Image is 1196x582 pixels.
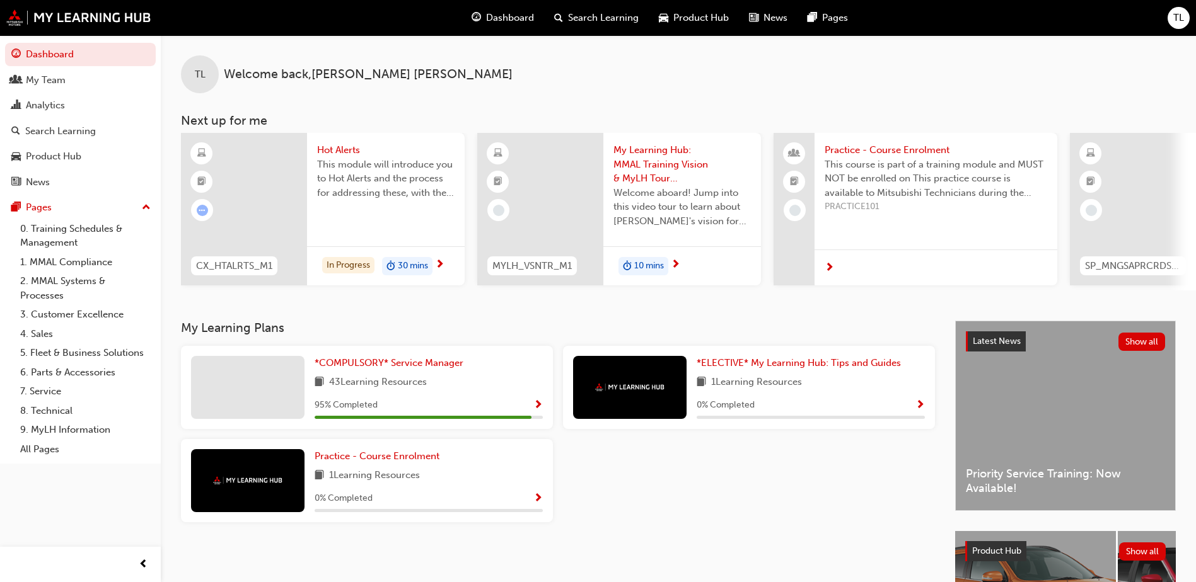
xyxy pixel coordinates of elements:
[965,541,1166,561] a: Product HubShow all
[763,11,787,25] span: News
[659,10,668,26] span: car-icon
[322,257,374,274] div: In Progress
[477,133,761,285] a: MYLH_VSNTR_M1My Learning Hub: MMAL Training Vision & MyLH Tour (Elective)Welcome aboard! Jump int...
[197,205,208,216] span: learningRecordVerb_ATTEMPT-icon
[5,120,156,143] a: Search Learning
[5,40,156,196] button: DashboardMy TeamAnalyticsSearch LearningProduct HubNews
[315,450,439,462] span: Practice - Course Enrolment
[315,356,468,370] a: *COMPULSORY* Service Manager
[494,145,502,162] span: learningResourceType_ELEARNING-icon
[492,259,572,273] span: MYLH_VSNTR_M1
[26,73,66,88] div: My Team
[15,363,156,382] a: 6. Parts & Accessories
[790,174,799,190] span: booktick-icon
[493,205,504,216] span: learningRecordVerb_NONE-icon
[533,491,543,506] button: Show Progress
[26,149,81,164] div: Product Hub
[5,43,156,66] a: Dashboard
[5,145,156,168] a: Product Hub
[649,5,739,31] a: car-iconProduct Hub
[5,69,156,92] a: My Team
[1086,145,1095,162] span: learningResourceType_ELEARNING-icon
[595,383,665,391] img: mmal
[711,375,802,391] span: 1 Learning Resources
[317,143,455,157] span: Hot Alerts
[197,174,206,190] span: booktick-icon
[1086,174,1095,190] span: booktick-icon
[26,98,65,113] div: Analytics
[1119,542,1166,561] button: Show all
[315,375,324,391] span: book-icon
[822,11,848,25] span: Pages
[739,5,798,31] a: news-iconNews
[1086,205,1097,216] span: learningRecordVerb_NONE-icon
[398,259,428,273] span: 30 mins
[161,113,1196,128] h3: Next up for me
[825,157,1047,200] span: This course is part of a training module and MUST NOT be enrolled on This practice course is avai...
[11,177,21,188] span: news-icon
[329,375,427,391] span: 43 Learning Resources
[533,397,543,413] button: Show Progress
[15,343,156,363] a: 5. Fleet & Business Solutions
[494,174,502,190] span: booktick-icon
[533,400,543,411] span: Show Progress
[825,143,1047,157] span: Practice - Course Enrolment
[15,440,156,459] a: All Pages
[11,126,20,137] span: search-icon
[142,200,151,216] span: up-icon
[15,305,156,324] a: 3. Customer Excellence
[196,259,272,273] span: CX_HTALRTS_M1
[798,5,858,31] a: pages-iconPages
[825,263,834,274] span: next-icon
[1168,7,1190,29] button: TL
[1118,333,1166,351] button: Show all
[386,258,395,275] span: duration-icon
[197,145,206,162] span: learningResourceType_ELEARNING-icon
[139,557,148,573] span: prev-icon
[435,260,444,271] span: next-icon
[15,219,156,253] a: 0. Training Schedules & Management
[697,375,706,391] span: book-icon
[808,10,817,26] span: pages-icon
[472,10,481,26] span: guage-icon
[5,171,156,194] a: News
[673,11,729,25] span: Product Hub
[825,200,1047,214] span: PRACTICE101
[25,124,96,139] div: Search Learning
[26,175,50,190] div: News
[315,398,378,413] span: 95 % Completed
[315,357,463,368] span: *COMPULSORY* Service Manager
[5,196,156,219] button: Pages
[181,133,465,285] a: CX_HTALRTS_M1Hot AlertsThis module will introduce you to Hot Alerts and the process for addressin...
[315,468,324,484] span: book-icon
[634,259,664,273] span: 10 mins
[1173,11,1184,25] span: TL
[11,151,21,163] span: car-icon
[181,321,935,335] h3: My Learning Plans
[613,186,751,229] span: Welcome aboard! Jump into this video tour to learn about [PERSON_NAME]'s vision for your learning...
[966,331,1165,351] a: Latest NewsShow all
[5,94,156,117] a: Analytics
[1085,259,1181,273] span: SP_MNGSAPRCRDS_M1
[915,400,925,411] span: Show Progress
[11,75,21,86] span: people-icon
[15,420,156,440] a: 9. MyLH Information
[955,321,1176,511] a: Latest NewsShow allPriority Service Training: Now Available!
[749,10,758,26] span: news-icon
[623,258,632,275] span: duration-icon
[790,145,799,162] span: people-icon
[544,5,649,31] a: search-iconSearch Learning
[11,49,21,60] span: guage-icon
[486,11,534,25] span: Dashboard
[671,260,680,271] span: next-icon
[6,9,151,26] img: mmal
[915,397,925,413] button: Show Progress
[613,143,751,186] span: My Learning Hub: MMAL Training Vision & MyLH Tour (Elective)
[195,67,206,82] span: TL
[15,324,156,344] a: 4. Sales
[15,253,156,272] a: 1. MMAL Compliance
[462,5,544,31] a: guage-iconDashboard
[213,476,282,484] img: mmal
[973,336,1021,346] span: Latest News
